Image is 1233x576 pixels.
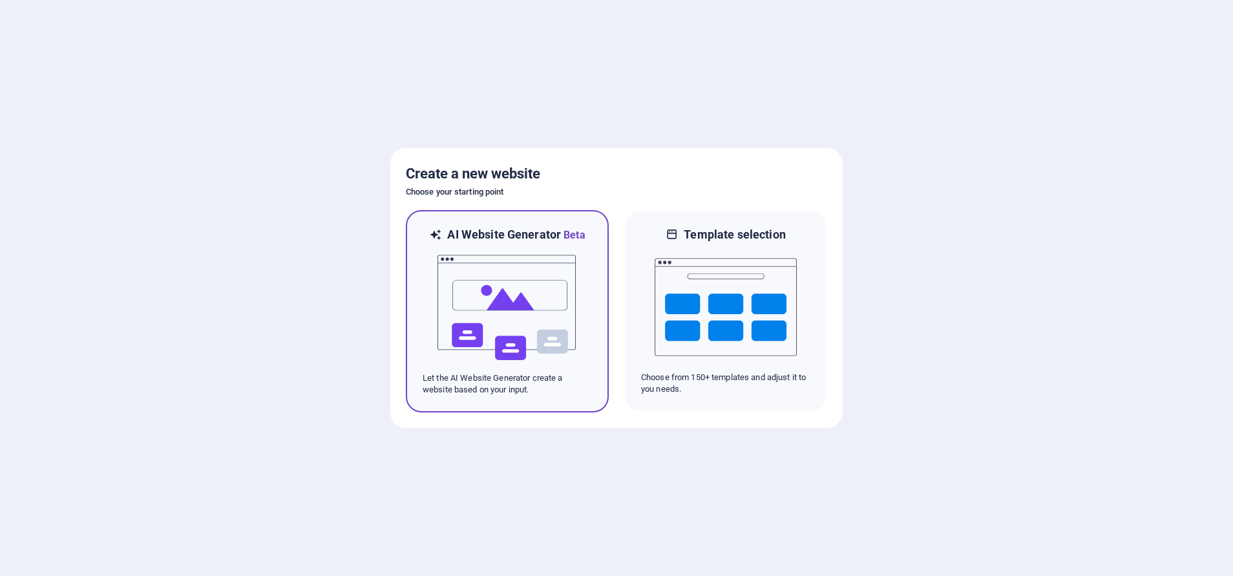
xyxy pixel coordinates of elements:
img: ai [436,243,578,372]
p: Let the AI Website Generator create a website based on your input. [423,372,592,396]
span: Beta [561,229,585,241]
p: Choose from 150+ templates and adjust it to you needs. [641,372,810,395]
h6: AI Website Generator [447,227,585,243]
div: AI Website GeneratorBetaaiLet the AI Website Generator create a website based on your input. [406,210,609,412]
h6: Choose your starting point [406,184,827,200]
div: Template selectionChoose from 150+ templates and adjust it to you needs. [624,210,827,412]
h5: Create a new website [406,164,827,184]
h6: Template selection [684,227,785,242]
